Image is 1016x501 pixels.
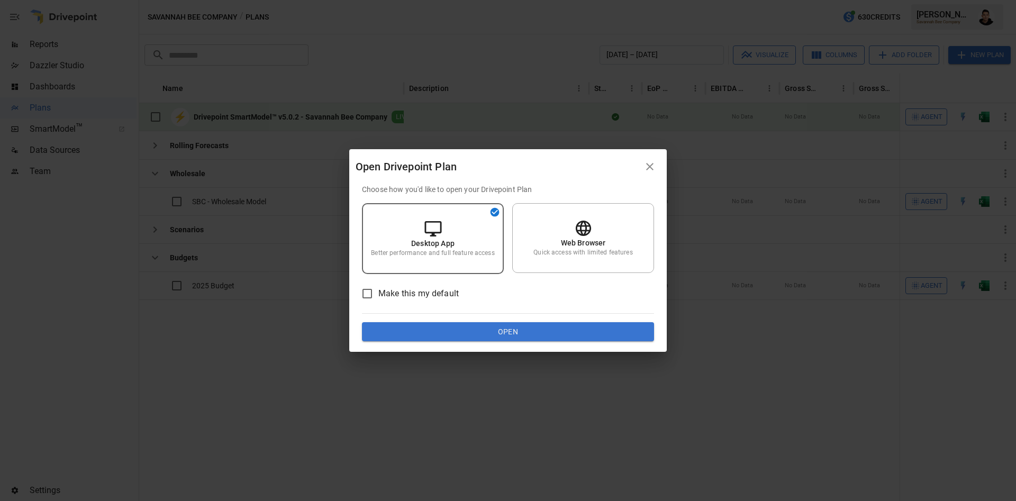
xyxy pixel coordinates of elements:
p: Choose how you'd like to open your Drivepoint Plan [362,184,654,195]
p: Quick access with limited features [533,248,632,257]
p: Better performance and full feature access [371,249,494,258]
button: Open [362,322,654,341]
span: Make this my default [378,287,459,300]
p: Desktop App [411,238,455,249]
p: Web Browser [561,238,606,248]
div: Open Drivepoint Plan [356,158,639,175]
